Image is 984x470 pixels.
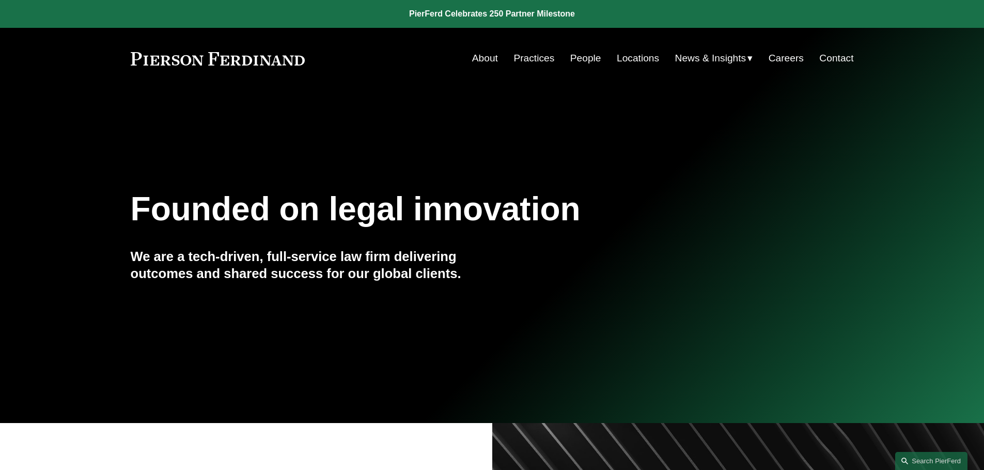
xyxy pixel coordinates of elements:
a: folder dropdown [675,48,753,68]
a: Contact [819,48,853,68]
span: News & Insights [675,50,746,68]
a: Search this site [895,452,967,470]
a: Careers [769,48,804,68]
a: Locations [617,48,659,68]
a: Practices [513,48,554,68]
a: About [472,48,498,68]
h1: Founded on legal innovation [131,190,733,228]
h4: We are a tech-driven, full-service law firm delivering outcomes and shared success for our global... [131,248,492,282]
a: People [570,48,601,68]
